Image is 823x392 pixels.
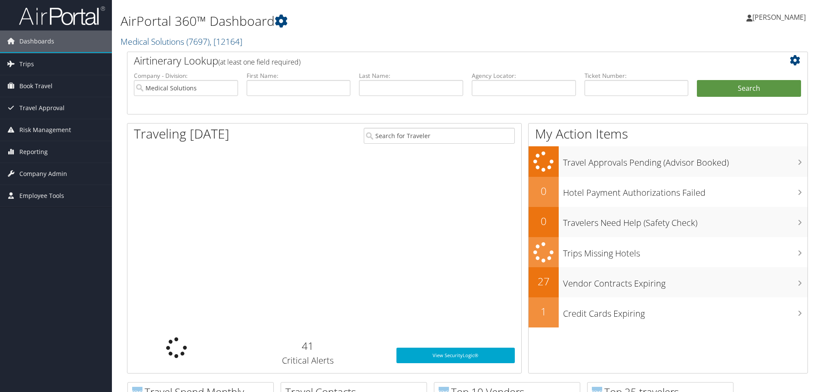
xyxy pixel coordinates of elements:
[19,163,67,185] span: Company Admin
[186,36,210,47] span: ( 7697 )
[232,355,384,367] h3: Critical Alerts
[563,243,808,259] h3: Trips Missing Hotels
[19,53,34,75] span: Trips
[585,71,689,80] label: Ticket Number:
[218,57,300,67] span: (at least one field required)
[529,207,808,237] a: 0Travelers Need Help (Safety Check)
[529,274,559,289] h2: 27
[19,6,105,26] img: airportal-logo.png
[529,146,808,177] a: Travel Approvals Pending (Advisor Booked)
[563,303,808,320] h3: Credit Cards Expiring
[563,152,808,169] h3: Travel Approvals Pending (Advisor Booked)
[529,304,559,319] h2: 1
[563,273,808,290] h3: Vendor Contracts Expiring
[134,53,744,68] h2: Airtinerary Lookup
[697,80,801,97] button: Search
[529,184,559,198] h2: 0
[359,71,463,80] label: Last Name:
[364,128,515,144] input: Search for Traveler
[396,348,515,363] a: View SecurityLogic®
[563,213,808,229] h3: Travelers Need Help (Safety Check)
[19,31,54,52] span: Dashboards
[529,177,808,207] a: 0Hotel Payment Authorizations Failed
[134,71,238,80] label: Company - Division:
[121,36,242,47] a: Medical Solutions
[529,267,808,297] a: 27Vendor Contracts Expiring
[19,97,65,119] span: Travel Approval
[746,4,814,30] a: [PERSON_NAME]
[529,297,808,327] a: 1Credit Cards Expiring
[121,12,583,30] h1: AirPortal 360™ Dashboard
[210,36,242,47] span: , [ 12164 ]
[529,237,808,268] a: Trips Missing Hotels
[19,119,71,141] span: Risk Management
[563,182,808,199] h3: Hotel Payment Authorizations Failed
[472,71,576,80] label: Agency Locator:
[19,141,48,163] span: Reporting
[247,71,351,80] label: First Name:
[529,125,808,143] h1: My Action Items
[19,75,53,97] span: Book Travel
[232,339,384,353] h2: 41
[134,125,229,143] h1: Traveling [DATE]
[529,214,559,228] h2: 0
[752,12,806,22] span: [PERSON_NAME]
[19,185,64,207] span: Employee Tools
